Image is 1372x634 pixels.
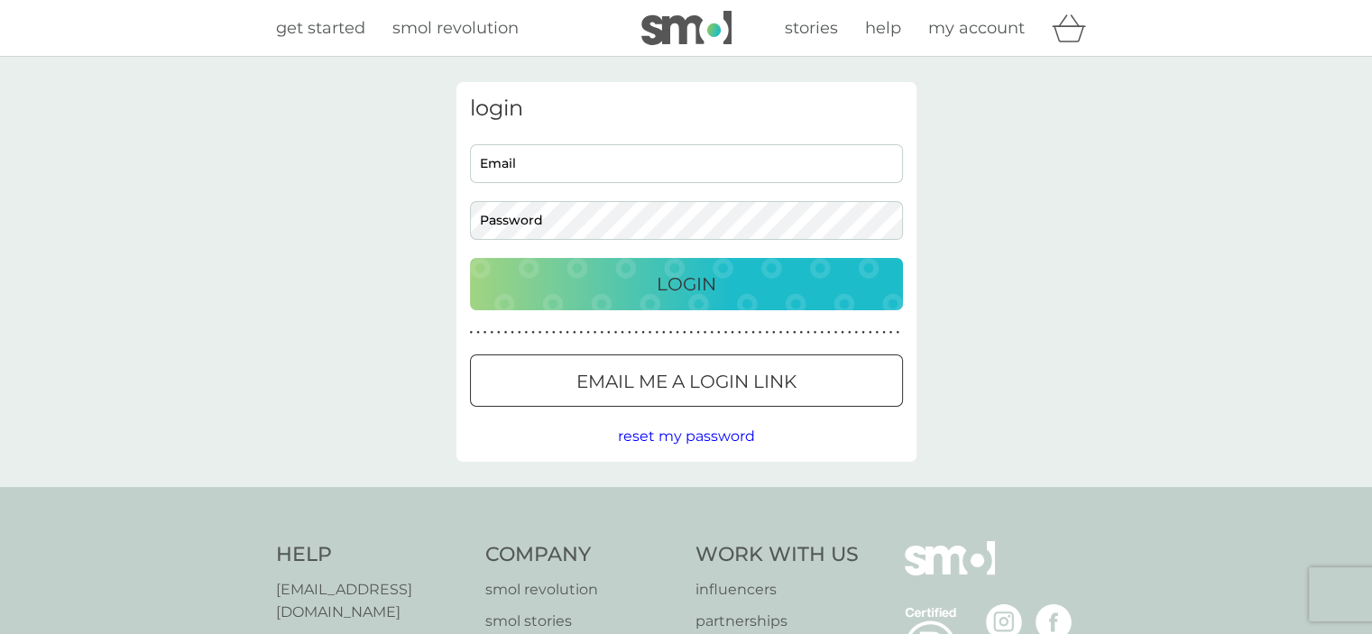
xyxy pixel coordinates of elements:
p: ● [586,328,590,337]
p: ● [649,328,652,337]
p: ● [772,328,776,337]
p: ● [896,328,899,337]
p: ● [662,328,666,337]
a: stories [785,15,838,41]
p: ● [504,328,508,337]
p: ● [861,328,865,337]
p: Email me a login link [576,367,796,396]
span: smol revolution [392,18,519,38]
a: get started [276,15,365,41]
p: ● [518,328,521,337]
p: ● [525,328,529,337]
p: ● [614,328,618,337]
p: ● [539,328,542,337]
p: Login [657,270,716,299]
p: ● [745,328,749,337]
span: get started [276,18,365,38]
p: ● [470,328,474,337]
a: my account [928,15,1025,41]
a: influencers [695,578,859,602]
p: ● [875,328,879,337]
p: ● [676,328,679,337]
img: smol [905,541,995,602]
p: ● [545,328,548,337]
p: ● [855,328,859,337]
p: ● [690,328,694,337]
p: ● [669,328,673,337]
p: ● [483,328,487,337]
p: ● [806,328,810,337]
button: reset my password [618,425,755,448]
p: ● [683,328,686,337]
p: ● [814,328,817,337]
p: ● [786,328,789,337]
button: Email me a login link [470,354,903,407]
p: ● [490,328,493,337]
p: ● [765,328,769,337]
p: ● [820,328,824,337]
p: ● [628,328,631,337]
p: ● [655,328,658,337]
span: help [865,18,901,38]
p: ● [497,328,501,337]
p: ● [476,328,480,337]
a: smol revolution [485,578,677,602]
p: ● [511,328,514,337]
p: ● [600,328,603,337]
p: ● [552,328,556,337]
span: my account [928,18,1025,38]
p: ● [841,328,844,337]
p: ● [594,328,597,337]
p: ● [827,328,831,337]
a: help [865,15,901,41]
p: ● [573,328,576,337]
p: ● [759,328,762,337]
p: ● [834,328,838,337]
p: ● [566,328,569,337]
p: ● [738,328,741,337]
p: ● [800,328,804,337]
p: ● [621,328,624,337]
a: [EMAIL_ADDRESS][DOMAIN_NAME] [276,578,468,624]
button: Login [470,258,903,310]
span: reset my password [618,427,755,445]
p: ● [531,328,535,337]
p: ● [751,328,755,337]
h4: Company [485,541,677,569]
p: ● [724,328,728,337]
img: smol [641,11,732,45]
p: ● [717,328,721,337]
a: partnerships [695,610,859,633]
p: ● [607,328,611,337]
p: ● [848,328,852,337]
p: ● [793,328,796,337]
h4: Help [276,541,468,569]
div: basket [1052,10,1097,46]
h3: login [470,96,903,122]
a: smol stories [485,610,677,633]
h4: Work With Us [695,541,859,569]
p: ● [882,328,886,337]
p: ● [580,328,584,337]
p: ● [731,328,734,337]
p: ● [710,328,714,337]
p: ● [779,328,783,337]
span: stories [785,18,838,38]
p: ● [635,328,639,337]
a: smol revolution [392,15,519,41]
p: ● [559,328,563,337]
p: ● [696,328,700,337]
p: ● [704,328,707,337]
p: ● [869,328,872,337]
p: ● [889,328,893,337]
p: ● [641,328,645,337]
